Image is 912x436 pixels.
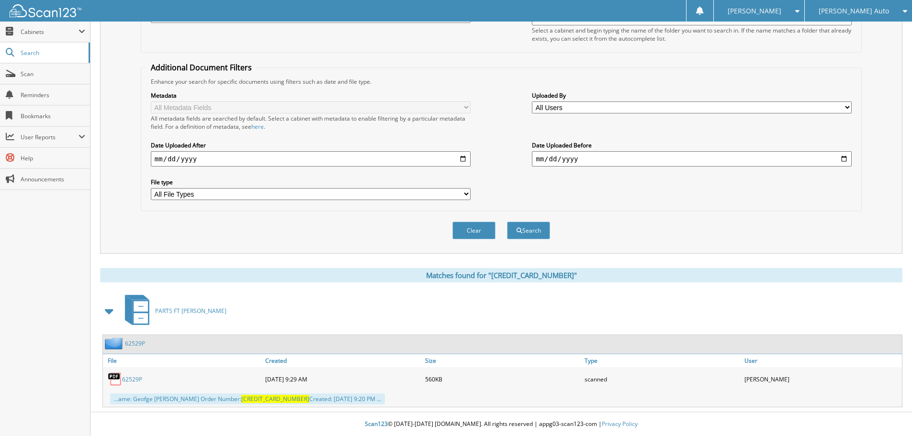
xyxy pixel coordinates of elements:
[21,133,79,141] span: User Reports
[10,4,81,17] img: scan123-logo-white.svg
[582,354,742,367] a: Type
[365,420,388,428] span: Scan123
[125,339,145,347] a: 62529P
[241,395,309,403] span: [CREDIT_CARD_NUMBER]
[423,369,583,389] div: 560KB
[110,393,385,404] div: ...ame: Geofge [PERSON_NAME] Order Number: Created: [DATE] 9:20 PM ...
[155,307,226,315] span: PARTS FT [PERSON_NAME]
[452,222,495,239] button: Clear
[100,268,902,282] div: Matches found for "[CREDIT_CARD_NUMBER]"
[864,390,912,436] iframe: Chat Widget
[103,354,263,367] a: File
[105,337,125,349] img: folder2.png
[146,78,856,86] div: Enhance your search for specific documents using filters such as date and file type.
[819,8,889,14] span: [PERSON_NAME] Auto
[507,222,550,239] button: Search
[151,178,471,186] label: File type
[108,372,122,386] img: PDF.png
[21,112,85,120] span: Bookmarks
[119,292,226,330] a: PARTS FT [PERSON_NAME]
[532,151,852,167] input: end
[251,123,264,131] a: here
[532,26,852,43] div: Select a cabinet and begin typing the name of the folder you want to search in. If the name match...
[263,369,423,389] div: [DATE] 9:29 AM
[602,420,638,428] a: Privacy Policy
[21,91,85,99] span: Reminders
[728,8,781,14] span: [PERSON_NAME]
[90,413,912,436] div: © [DATE]-[DATE] [DOMAIN_NAME]. All rights reserved | appg03-scan123-com |
[21,70,85,78] span: Scan
[21,28,79,36] span: Cabinets
[742,354,902,367] a: User
[532,141,852,149] label: Date Uploaded Before
[21,49,84,57] span: Search
[742,369,902,389] div: [PERSON_NAME]
[146,62,257,73] legend: Additional Document Filters
[21,175,85,183] span: Announcements
[122,375,142,383] a: 62529P
[151,114,471,131] div: All metadata fields are searched by default. Select a cabinet with metadata to enable filtering b...
[423,354,583,367] a: Size
[582,369,742,389] div: scanned
[151,91,471,100] label: Metadata
[151,151,471,167] input: start
[263,354,423,367] a: Created
[21,154,85,162] span: Help
[151,141,471,149] label: Date Uploaded After
[532,91,852,100] label: Uploaded By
